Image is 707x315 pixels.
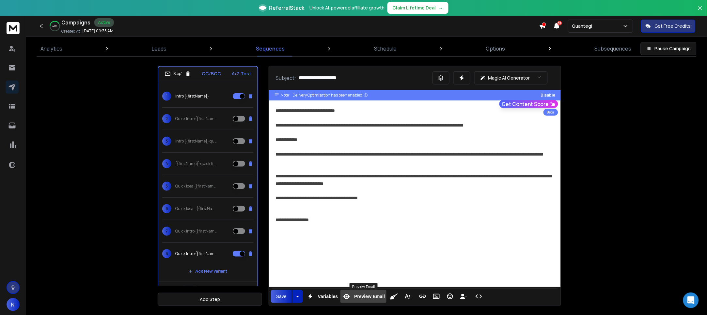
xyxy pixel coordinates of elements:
span: 4 [162,159,171,168]
p: Quick Idea - {{firstName}} [175,206,217,211]
p: [DATE] 09:35 AM [82,28,114,34]
button: Preview Email [340,290,386,303]
a: Leads [148,41,170,56]
p: Created At: [61,29,81,34]
p: Options [486,45,505,52]
span: 5 [162,182,171,191]
p: Quantegi [572,23,595,29]
button: Insert Unsubscribe Link [458,290,470,303]
div: Step 1 [165,71,191,77]
button: Add Step [158,293,262,306]
div: Beta [543,109,558,116]
button: Insert Image (Ctrl+P) [430,290,443,303]
a: Analytics [37,41,66,56]
p: 41 % [53,24,57,28]
button: Add New Variant [183,265,232,278]
p: Quick Intro {{firstName}} [175,229,217,234]
button: Insert Link (Ctrl+K) [416,290,429,303]
p: Intro {{firstName}} [175,94,209,99]
p: Sequences [256,45,285,52]
button: Claim Lifetime Deal→ [387,2,448,14]
p: Quick Intro {{firstName}} [175,116,217,121]
span: Note: [281,93,290,98]
button: Save [271,290,292,303]
a: Schedule [370,41,401,56]
a: Subsequences [591,41,636,56]
p: {{firstName}} quick finance win [175,161,217,166]
p: Intro {{firstName}} quick idea [175,139,217,144]
span: 7 [162,227,171,236]
span: Preview Email [353,294,386,299]
p: CC/BCC [202,70,221,77]
button: Pause Campaign [641,42,697,55]
span: 33 [558,21,562,25]
a: Options [482,41,509,56]
span: ReferralStack [269,4,305,12]
p: Quick idea {{firstName}} [175,184,217,189]
div: Active [94,18,114,27]
span: 3 [162,137,171,146]
div: Preview Email [350,283,378,290]
button: Close banner [696,4,704,20]
p: Unlock AI-powered affiliate growth [310,5,385,11]
button: N [7,298,20,311]
button: Get Free Credits [641,20,696,33]
p: Subject: [275,74,296,82]
button: Disable [541,93,556,98]
button: Emoticons [444,290,456,303]
button: Get Content Score [499,100,558,108]
a: Sequences [252,41,289,56]
div: Open Intercom Messenger [683,292,699,308]
p: Leads [152,45,166,52]
button: Variables [304,290,339,303]
span: 2 [162,114,171,123]
span: 1 [162,92,171,101]
button: Magic AI Generator [474,71,548,84]
span: Variables [317,294,339,299]
p: A/Z Test [232,70,251,77]
p: Quick Intro {{firstName}} [175,251,217,256]
span: → [439,5,443,11]
p: Get Free Credits [655,23,691,29]
span: 6 [162,204,171,213]
p: Schedule [374,45,397,52]
p: Analytics [40,45,62,52]
button: Clean HTML [388,290,400,303]
li: Step1CC/BCCA/Z Test1Intro {{firstName}}2Quick Intro {{firstName}}3Intro {{firstName}} quick idea4... [158,66,258,297]
span: 8 [162,249,171,258]
p: Magic AI Generator [488,75,530,81]
p: Subsequences [595,45,632,52]
div: Delivery Optimisation has been enabled [292,93,368,98]
button: Code View [473,290,485,303]
button: More Text [401,290,414,303]
h1: Campaigns [61,19,90,26]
